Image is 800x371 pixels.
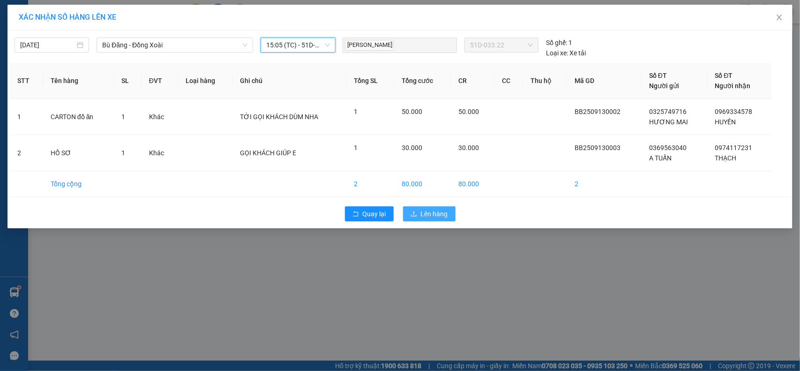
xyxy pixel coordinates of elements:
[649,72,667,79] span: Số ĐT
[240,149,296,157] span: GỌI KHÁCH GIÚP E
[715,72,733,79] span: Số ĐT
[649,82,679,90] span: Người gửi
[232,63,346,99] th: Ghi chú
[546,48,568,58] span: Loại xe:
[451,63,494,99] th: CR
[575,108,621,115] span: BB2509130002
[114,63,142,99] th: SL
[346,171,394,197] td: 2
[402,108,422,115] span: 50.000
[715,144,753,151] span: 0974117231
[458,108,479,115] span: 50.000
[43,63,114,99] th: Tên hàng
[121,149,125,157] span: 1
[20,40,75,50] input: 13/09/2025
[649,118,688,126] span: HƯƠNG MAI
[142,135,178,171] td: Khác
[546,48,586,58] div: Xe tải
[649,144,687,151] span: 0369563040
[649,154,672,162] span: A TUẤN
[10,63,43,99] th: STT
[766,5,793,31] button: Close
[363,209,386,219] span: Quay lại
[10,99,43,135] td: 1
[266,38,329,52] span: 15:05 (TC) - 51D-033.22
[451,171,494,197] td: 80.000
[546,38,567,48] span: Số ghế:
[470,38,533,52] span: 51D-033.22
[102,38,247,52] span: Bù Đăng - Đồng Xoài
[121,113,125,121] span: 1
[43,135,114,171] td: HỒ SƠ
[345,40,394,51] span: [PERSON_NAME]
[458,144,479,151] span: 30.000
[394,171,451,197] td: 80.000
[546,38,572,48] div: 1
[403,206,456,221] button: uploadLên hàng
[494,63,523,99] th: CC
[354,144,358,151] span: 1
[715,82,751,90] span: Người nhận
[523,63,567,99] th: Thu hộ
[402,144,422,151] span: 30.000
[411,211,417,218] span: upload
[142,63,178,99] th: ĐVT
[575,144,621,151] span: BB2509130003
[394,63,451,99] th: Tổng cước
[10,135,43,171] td: 2
[354,108,358,115] span: 1
[345,206,394,221] button: rollbackQuay lại
[178,63,232,99] th: Loại hàng
[43,171,114,197] td: Tổng cộng
[715,154,737,162] span: THẠCH
[715,118,736,126] span: HUYỀN
[567,171,642,197] td: 2
[649,108,687,115] span: 0325749716
[567,63,642,99] th: Mã GD
[142,99,178,135] td: Khác
[776,14,783,21] span: close
[43,99,114,135] td: CARTON đồ ăn
[421,209,448,219] span: Lên hàng
[346,63,394,99] th: Tổng SL
[240,113,318,121] span: TỚI GỌI KHÁCH DÙM NHA
[352,211,359,218] span: rollback
[19,13,116,22] span: XÁC NHẬN SỐ HÀNG LÊN XE
[715,108,753,115] span: 0969334578
[242,42,248,48] span: down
